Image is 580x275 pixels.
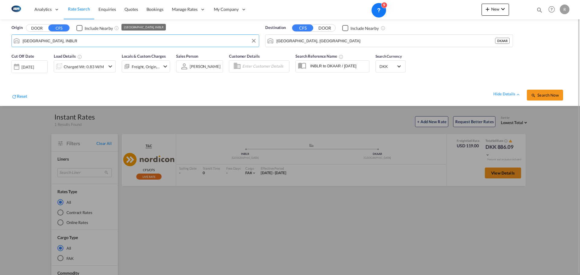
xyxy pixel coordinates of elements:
[176,54,198,59] span: Sales Person
[527,90,563,101] button: icon-magnifySearch Now
[229,54,259,59] span: Customer Details
[122,60,170,72] div: Freight Origin Destinationicon-chevron-down
[64,62,104,71] div: Charged Wt: 0.83 W/M
[17,94,27,99] span: Reset
[546,4,560,15] div: Help
[482,4,509,16] button: icon-plus 400-fgNewicon-chevron-down
[21,64,34,70] div: [DATE]
[266,35,513,47] md-input-container: Aarhus, DKAAR
[536,7,543,16] div: icon-magnify
[172,6,198,12] span: Manage Rates
[265,25,286,31] span: Destination
[379,64,396,69] span: DKK
[379,62,402,71] md-select: Select Currency: kr DKKDenmark Krone
[531,93,536,98] md-icon: icon-magnify
[11,60,48,73] div: [DATE]
[11,25,22,31] span: Origin
[162,63,169,70] md-icon: icon-chevron-down
[189,62,221,71] md-select: Sales Person: Rasmus Ottosen
[124,7,138,12] span: Quotes
[76,25,113,31] md-checkbox: Checkbox No Ink
[339,54,343,59] md-icon: Your search will be saved by the below given name
[493,91,521,97] div: hide detailsicon-chevron-up
[531,93,559,98] span: icon-magnifySearch Now
[350,25,379,31] div: Include Nearby
[54,54,82,59] span: Load Details
[375,54,402,59] span: Search Currency
[9,3,23,16] img: 1aa151c0c08011ec8d6f413816f9a227.png
[515,92,521,97] md-icon: icon-chevron-up
[132,62,160,71] div: Freight Origin Destination
[295,54,343,59] span: Search Reference Name
[23,36,256,45] input: Search by Port
[11,94,17,99] md-icon: icon-refresh
[68,6,90,11] span: Rate Search
[147,7,163,12] span: Bookings
[77,54,82,59] md-icon: Chargeable Weight
[242,62,287,71] input: Enter Customer Details
[11,54,34,59] span: Cut Off Date
[292,24,313,31] button: CFS
[536,7,543,13] md-icon: icon-magnify
[85,25,113,31] div: Include Nearby
[314,25,335,32] button: DOOR
[11,72,16,80] md-datepicker: Select
[214,6,239,12] span: My Company
[276,36,495,45] input: Search by Port
[342,25,379,31] md-checkbox: Checkbox No Ink
[34,6,52,12] span: Analytics
[484,7,507,11] span: New
[546,4,557,14] span: Help
[11,93,27,101] div: icon-refreshReset
[484,5,491,13] md-icon: icon-plus 400-fg
[307,61,369,70] input: Search Reference Name
[124,24,163,30] div: [GEOGRAPHIC_DATA], INBLR
[12,35,259,47] md-input-container: Bangalore, INBLR
[114,26,119,30] md-icon: Unchecked: Ignores neighbouring ports when fetching rates.Checked : Includes neighbouring ports w...
[98,7,116,12] span: Enquiries
[495,38,510,44] div: DKAAR
[26,25,47,32] button: DOOR
[190,64,221,69] div: [PERSON_NAME]
[107,63,114,70] md-icon: icon-chevron-down
[560,5,569,14] div: R
[122,54,166,59] span: Locals & Custom Charges
[499,5,507,13] md-icon: icon-chevron-down
[381,26,385,30] md-icon: Unchecked: Ignores neighbouring ports when fetching rates.Checked : Includes neighbouring ports w...
[249,36,258,45] button: Clear Input
[48,24,69,31] button: CFS
[54,60,116,72] div: Charged Wt: 0.83 W/Micon-chevron-down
